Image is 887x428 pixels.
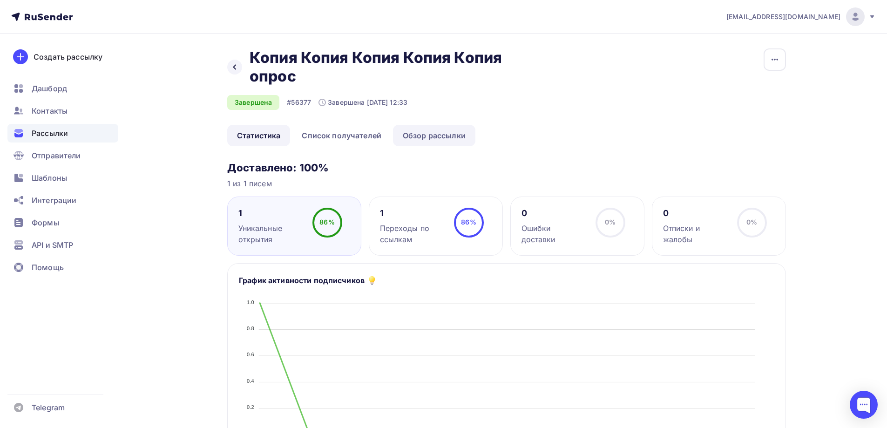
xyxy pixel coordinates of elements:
[746,218,757,226] span: 0%
[32,128,68,139] span: Рассылки
[663,223,729,245] div: Отписки и жалобы
[7,213,118,232] a: Формы
[32,150,81,161] span: Отправители
[605,218,616,226] span: 0%
[32,262,64,273] span: Помощь
[393,125,475,146] a: Обзор рассылки
[726,12,840,21] span: [EMAIL_ADDRESS][DOMAIN_NAME]
[32,172,67,183] span: Шаблоны
[7,102,118,120] a: Контакты
[380,223,446,245] div: Переходы по ссылкам
[32,402,65,413] span: Telegram
[32,195,76,206] span: Интеграции
[32,217,59,228] span: Формы
[726,7,876,26] a: [EMAIL_ADDRESS][DOMAIN_NAME]
[247,404,254,410] tspan: 0.2
[32,105,68,116] span: Контакты
[7,146,118,165] a: Отправители
[250,48,531,86] h2: Копия Копия Копия Копия Копия опрос
[7,169,118,187] a: Шаблоны
[32,83,67,94] span: Дашборд
[292,125,391,146] a: Список получателей
[32,239,73,251] span: API и SMTP
[227,95,279,110] div: Завершена
[34,51,102,62] div: Создать рассылку
[238,223,304,245] div: Уникальные открытия
[287,98,311,107] div: #56377
[318,98,407,107] div: Завершена [DATE] 12:33
[7,79,118,98] a: Дашборд
[227,178,786,189] div: 1 из 1 писем
[247,378,254,384] tspan: 0.4
[521,208,587,219] div: 0
[319,218,334,226] span: 86%
[521,223,587,245] div: Ошибки доставки
[461,218,476,226] span: 86%
[227,125,290,146] a: Статистика
[663,208,729,219] div: 0
[380,208,446,219] div: 1
[239,275,365,286] h5: График активности подписчиков
[227,161,786,174] h3: Доставлено: 100%
[247,326,254,331] tspan: 0.8
[247,299,254,305] tspan: 1.0
[238,208,304,219] div: 1
[7,124,118,143] a: Рассылки
[247,352,254,357] tspan: 0.6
